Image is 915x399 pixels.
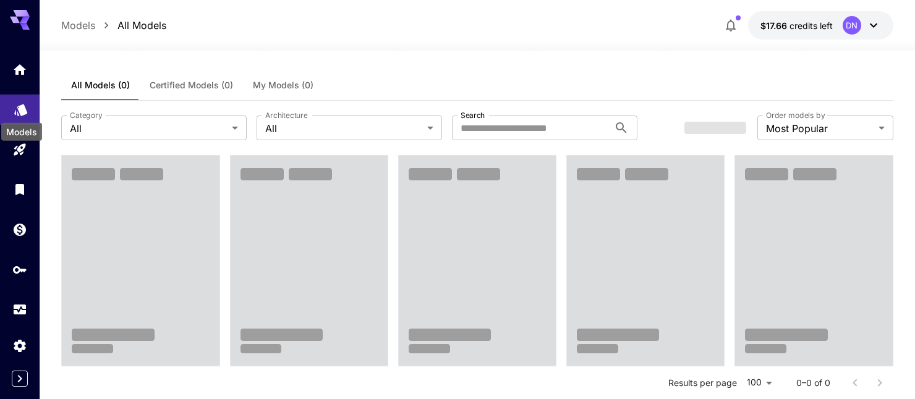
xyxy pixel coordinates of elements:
a: All Models [117,18,166,33]
div: 100 [742,374,777,392]
label: Category [70,110,103,120]
div: API Keys [12,262,27,277]
div: Home [12,58,27,73]
label: Order models by [766,110,825,120]
div: Models [1,123,42,141]
nav: breadcrumb [61,18,166,33]
a: Models [61,18,95,33]
span: My Models (0) [253,80,313,91]
label: Search [461,110,485,120]
span: All [70,121,227,136]
div: Wallet [12,222,27,237]
div: $17.66149 [760,19,833,32]
div: Usage [12,302,27,317]
span: All [265,121,422,136]
div: Settings [12,338,27,353]
p: 0–0 of 0 [796,377,830,389]
span: credits left [789,20,833,31]
div: Playground [12,142,27,157]
div: DN [843,16,861,35]
span: $17.66 [760,20,789,31]
button: $17.66149DN [748,11,893,40]
div: Library [12,182,27,197]
span: Certified Models (0) [150,80,233,91]
label: Architecture [265,110,307,120]
p: Results per page [668,377,737,389]
div: Models [14,98,28,114]
button: Expand sidebar [12,371,28,387]
span: All Models (0) [71,80,130,91]
span: Most Popular [766,121,874,136]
